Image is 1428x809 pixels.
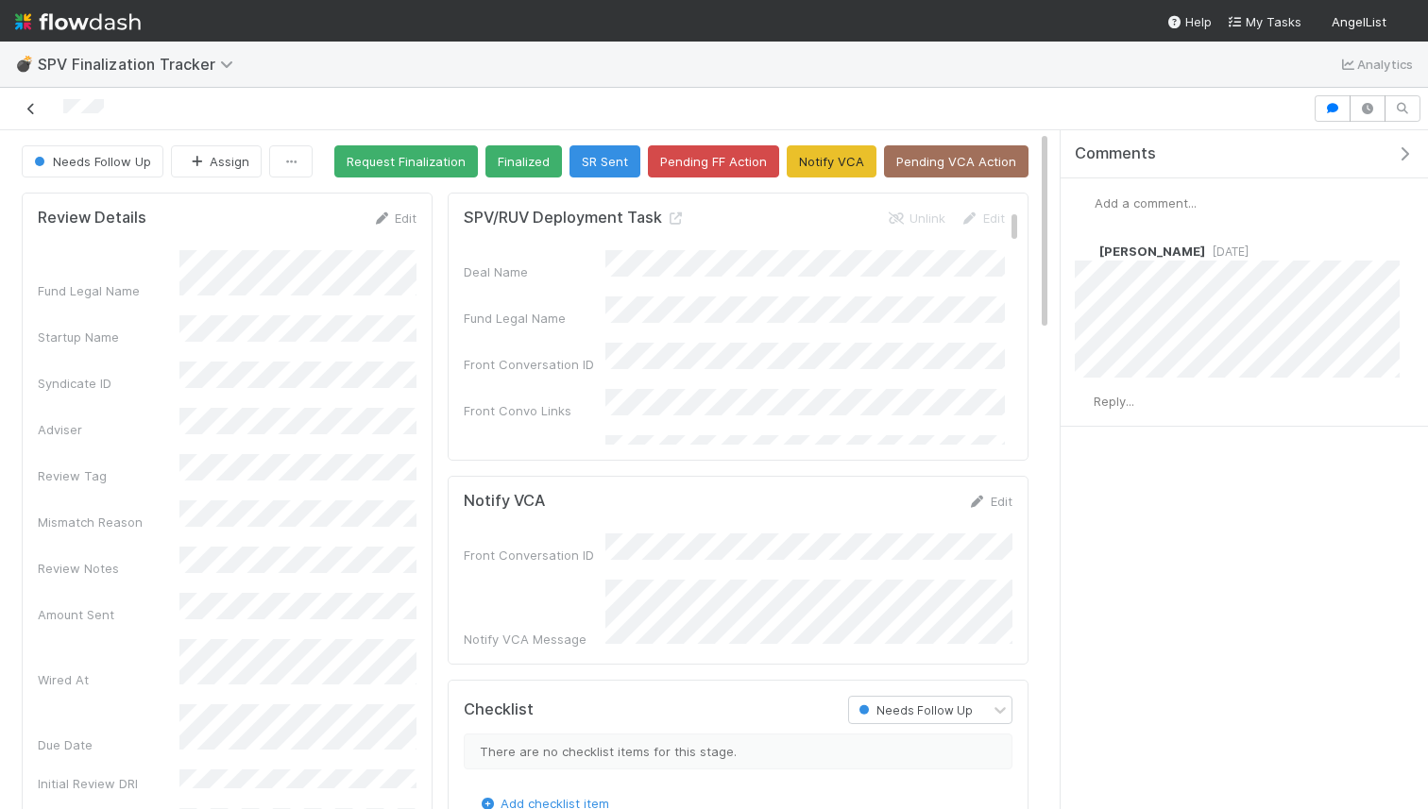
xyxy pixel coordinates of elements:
[38,55,243,74] span: SPV Finalization Tracker
[15,56,34,72] span: 💣
[787,145,876,177] button: Notify VCA
[1075,144,1156,163] span: Comments
[38,281,179,300] div: Fund Legal Name
[38,774,179,793] div: Initial Review DRI
[38,670,179,689] div: Wired At
[855,703,973,717] span: Needs Follow Up
[1076,194,1095,212] img: avatar_d2b43477-63dc-4e62-be5b-6fdd450c05a1.png
[1095,195,1197,211] span: Add a comment...
[1332,14,1386,29] span: AngelList
[464,546,605,565] div: Front Conversation ID
[884,145,1028,177] button: Pending VCA Action
[15,6,141,38] img: logo-inverted-e16ddd16eac7371096b0.svg
[1227,12,1301,31] a: My Tasks
[968,494,1012,509] a: Edit
[1075,242,1094,261] img: avatar_d2b43477-63dc-4e62-be5b-6fdd450c05a1.png
[464,440,605,459] div: Assigned To
[464,209,685,228] h5: SPV/RUV Deployment Task
[1205,244,1249,259] span: [DATE]
[464,355,605,374] div: Front Conversation ID
[464,733,1012,769] div: There are no checklist items for this stage.
[38,328,179,346] div: Startup Name
[464,309,605,328] div: Fund Legal Name
[38,209,146,228] h5: Review Details
[1394,13,1413,32] img: avatar_d2b43477-63dc-4e62-be5b-6fdd450c05a1.png
[1075,393,1094,412] img: avatar_d2b43477-63dc-4e62-be5b-6fdd450c05a1.png
[1227,14,1301,29] span: My Tasks
[648,145,779,177] button: Pending FF Action
[38,735,179,754] div: Due Date
[1338,53,1413,76] a: Analytics
[38,605,179,624] div: Amount Sent
[464,700,534,719] h5: Checklist
[22,145,163,177] button: Needs Follow Up
[171,145,262,177] button: Assign
[960,211,1005,226] a: Edit
[38,559,179,578] div: Review Notes
[1166,12,1212,31] div: Help
[38,420,179,439] div: Adviser
[38,513,179,531] div: Mismatch Reason
[38,466,179,485] div: Review Tag
[30,154,151,169] span: Needs Follow Up
[464,262,605,281] div: Deal Name
[569,145,640,177] button: SR Sent
[887,211,945,226] a: Unlink
[464,492,545,511] h5: Notify VCA
[464,630,605,649] div: Notify VCA Message
[1094,394,1134,409] span: Reply...
[334,145,478,177] button: Request Finalization
[464,401,605,420] div: Front Convo Links
[372,211,416,226] a: Edit
[38,374,179,393] div: Syndicate ID
[1099,244,1205,259] span: [PERSON_NAME]
[485,145,562,177] button: Finalized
